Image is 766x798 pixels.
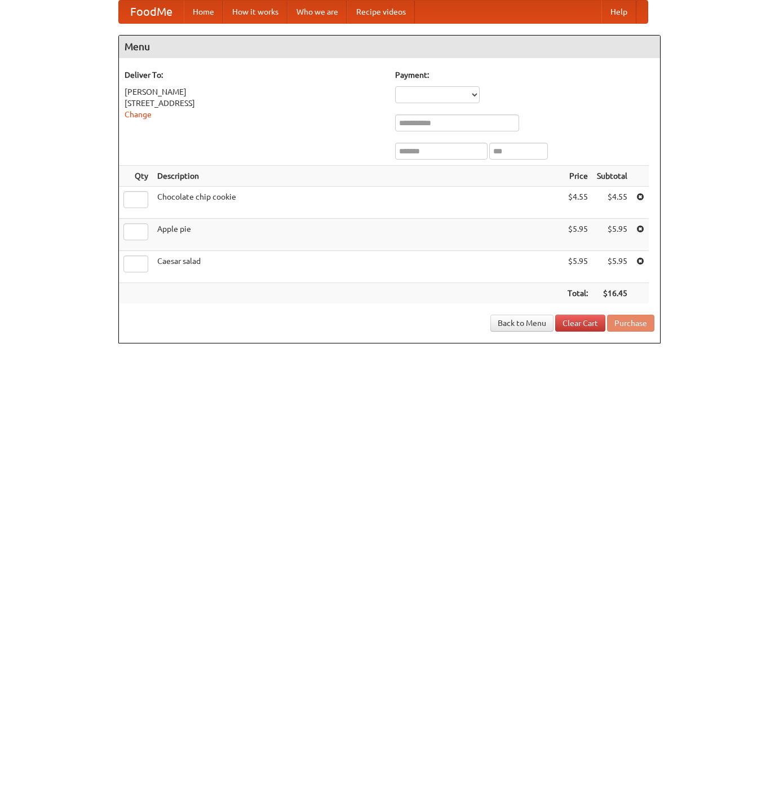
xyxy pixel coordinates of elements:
[563,251,592,283] td: $5.95
[125,69,384,81] h5: Deliver To:
[592,166,632,187] th: Subtotal
[119,36,660,58] h4: Menu
[119,166,153,187] th: Qty
[592,283,632,304] th: $16.45
[592,219,632,251] td: $5.95
[563,283,592,304] th: Total:
[607,315,654,332] button: Purchase
[287,1,347,23] a: Who we are
[153,187,563,219] td: Chocolate chip cookie
[563,219,592,251] td: $5.95
[555,315,605,332] a: Clear Cart
[125,98,384,109] div: [STREET_ADDRESS]
[184,1,223,23] a: Home
[592,251,632,283] td: $5.95
[119,1,184,23] a: FoodMe
[395,69,654,81] h5: Payment:
[490,315,554,332] a: Back to Menu
[563,166,592,187] th: Price
[125,86,384,98] div: [PERSON_NAME]
[601,1,636,23] a: Help
[592,187,632,219] td: $4.55
[347,1,415,23] a: Recipe videos
[153,219,563,251] td: Apple pie
[563,187,592,219] td: $4.55
[153,251,563,283] td: Caesar salad
[223,1,287,23] a: How it works
[125,110,152,119] a: Change
[153,166,563,187] th: Description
